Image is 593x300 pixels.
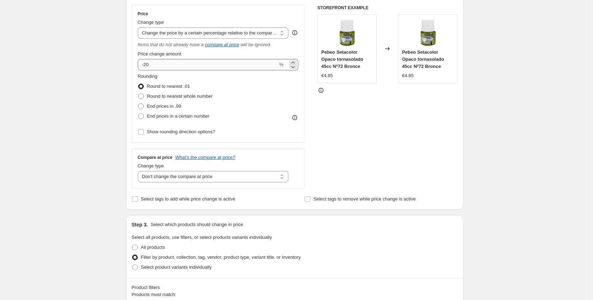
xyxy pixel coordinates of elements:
[147,103,181,109] span: End prices in .99
[240,42,271,47] i: will be ignored.
[147,113,210,119] span: End prices in a certain number
[132,221,148,228] h2: Step 3.
[138,42,204,47] i: Items that do not already have a
[141,255,301,260] span: Filter by product, collection, tag, vendor, product type, variant title, or inventory
[138,59,278,70] input: -20
[147,129,215,134] span: Show rounding direction options?
[321,49,363,69] span: Pebeo Setacolor Opaco tornasolado 45cc Nº72 Bronce
[147,93,213,99] span: Round to nearest whole number
[279,62,283,67] span: %
[138,163,164,168] span: Change type
[138,11,148,17] h3: Price
[132,235,272,240] span: Select all products, use filters, or select products variants individually
[414,18,442,47] img: pebeo-pebeo-setacolor-opaco-tornasolado-45cc-n-72-bronce-7253232549948_80x.jpg
[132,284,458,291] div: Product filters
[141,264,212,270] span: Select product variants individually
[291,29,298,36] div: help
[138,20,164,25] span: Change type
[321,72,333,79] div: €4.85
[138,155,173,160] h3: Compare at price
[402,72,414,79] div: €4.85
[138,74,158,79] span: Rounding
[151,221,243,228] p: Select which products should change in price
[402,49,444,69] span: Pebeo Setacolor Opaco tornasolado 45cc Nº72 Bronce
[147,84,190,89] span: Round to nearest .01
[132,292,176,297] span: Products must match:
[138,51,181,57] span: Price change amount
[317,5,458,11] h6: STOREFRONT EXAMPLE
[333,18,361,47] img: pebeo-pebeo-setacolor-opaco-tornasolado-45cc-n-72-bronce-7253232549948_80x.jpg
[141,196,235,202] span: Select tags to add while price change is active
[314,196,416,202] span: Select tags to remove while price change is active
[141,245,165,250] span: All products
[175,155,235,160] button: What's the compare at price?
[205,42,239,47] button: compare at price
